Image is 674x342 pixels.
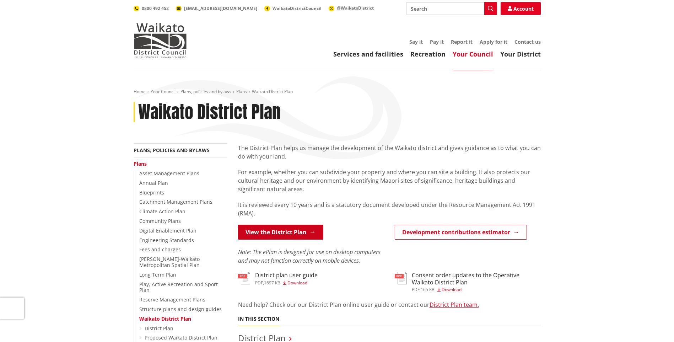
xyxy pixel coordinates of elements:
[139,198,212,205] a: Catchment Management Plans
[264,280,280,286] span: 1697 KB
[139,189,164,196] a: Blueprints
[430,301,479,309] a: District Plan team.
[139,271,176,278] a: Long Term Plan
[134,89,146,95] a: Home
[134,23,187,58] img: Waikato District Council - Te Kaunihera aa Takiwaa o Waikato
[134,160,147,167] a: Plans
[145,325,173,332] a: District Plan
[453,50,493,58] a: Your Council
[139,170,199,177] a: Asset Management Plans
[238,272,318,285] a: District plan user guide pdf,1697 KB Download
[395,225,527,240] a: Development contributions estimator
[180,89,231,95] a: Plans, policies and bylaws
[412,288,541,292] div: ,
[333,50,403,58] a: Services and facilities
[134,5,169,11] a: 0800 492 452
[406,2,497,15] input: Search input
[139,227,196,234] a: Digital Enablement Plan
[139,246,181,253] a: Fees and charges
[139,208,185,215] a: Climate Action Plan
[329,5,374,11] a: @WaikatoDistrict
[139,281,218,294] a: Play, Active Recreation and Sport Plan
[255,281,318,285] div: ,
[238,248,381,264] em: Note: The ePlan is designed for use on desktop computers and may not function correctly on mobile...
[410,50,446,58] a: Recreation
[138,102,281,123] h1: Waikato District Plan
[236,89,247,95] a: Plans
[238,144,541,161] p: The District Plan helps us manage the development of the Waikato district and gives guidance as t...
[252,89,293,95] span: Waikato District Plan
[238,225,323,240] a: View the District Plan
[134,147,210,154] a: Plans, policies and bylaws
[139,315,191,322] a: Waikato District Plan
[500,50,541,58] a: Your District
[480,38,507,45] a: Apply for it
[451,38,473,45] a: Report it
[238,272,250,284] img: document-pdf.svg
[151,89,176,95] a: Your Council
[145,334,217,341] a: Proposed Waikato District Plan
[139,237,194,244] a: Engineering Standards
[238,316,279,322] h5: In this section
[139,180,168,186] a: Annual Plan
[337,5,374,11] span: @WaikatoDistrict
[238,300,541,309] p: Need help? Check our our District Plan online user guide or contact our
[139,256,200,268] a: [PERSON_NAME]-Waikato Metropolitan Spatial Plan
[255,272,318,279] h3: District plan user guide
[134,89,541,95] nav: breadcrumb
[142,5,169,11] span: 0800 492 452
[139,218,181,224] a: Community Plans
[395,272,541,292] a: Consent order updates to the Operative Waikato District Plan pdf,165 KB Download
[238,168,541,193] p: For example, whether you can subdivide your property and where you can site a building. It also p...
[287,280,307,286] span: Download
[176,5,257,11] a: [EMAIL_ADDRESS][DOMAIN_NAME]
[430,38,444,45] a: Pay it
[501,2,541,15] a: Account
[184,5,257,11] span: [EMAIL_ADDRESS][DOMAIN_NAME]
[409,38,423,45] a: Say it
[442,287,462,293] span: Download
[273,5,322,11] span: WaikatoDistrictCouncil
[395,272,407,284] img: document-pdf.svg
[412,287,420,293] span: pdf
[514,38,541,45] a: Contact us
[264,5,322,11] a: WaikatoDistrictCouncil
[139,296,205,303] a: Reserve Management Plans
[421,287,435,293] span: 165 KB
[412,272,541,285] h3: Consent order updates to the Operative Waikato District Plan
[641,312,667,338] iframe: Messenger Launcher
[139,306,222,312] a: Structure plans and design guides
[238,201,541,218] p: It is reviewed every 10 years and is a statutory document developed under the Resource Management...
[255,280,263,286] span: pdf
